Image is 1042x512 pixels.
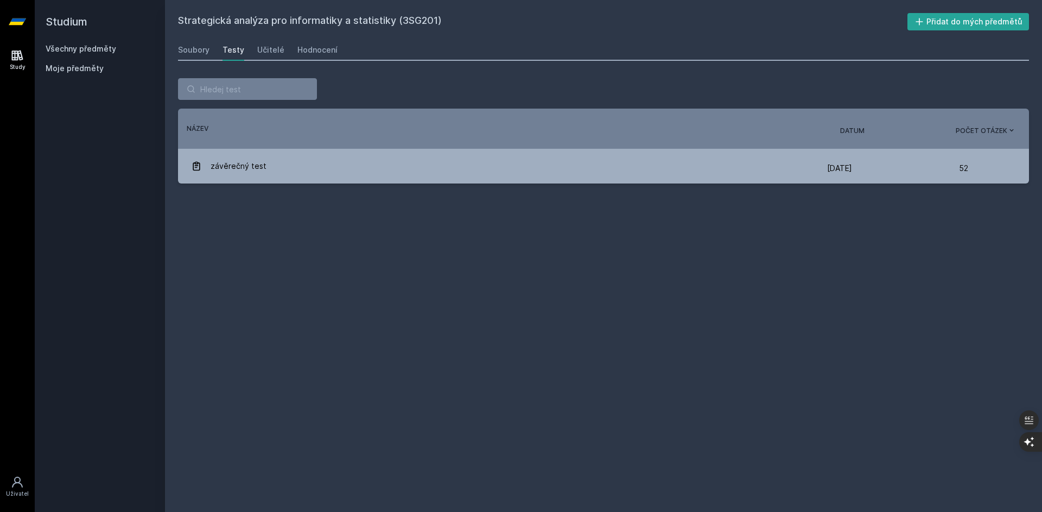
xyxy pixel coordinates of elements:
[6,490,29,498] div: Uživatel
[959,157,968,179] span: 52
[2,470,33,503] a: Uživatel
[46,44,116,53] a: Všechny předměty
[178,13,907,30] h2: Strategická analýza pro informatiky a statistiky (3SG201)
[827,163,852,173] span: [DATE]
[223,45,244,55] div: Testy
[297,39,338,61] a: Hodnocení
[840,126,865,136] button: Datum
[297,45,338,55] div: Hodnocení
[178,149,1029,184] a: závěrečný test [DATE] 52
[178,39,209,61] a: Soubory
[956,126,1007,136] span: Počet otázek
[907,13,1030,30] button: Přidat do mých předmětů
[211,155,266,177] span: závěrečný test
[257,45,284,55] div: Učitelé
[187,124,208,134] button: Název
[223,39,244,61] a: Testy
[178,78,317,100] input: Hledej test
[10,63,26,71] div: Study
[2,43,33,77] a: Study
[257,39,284,61] a: Učitelé
[46,63,104,74] span: Moje předměty
[178,45,209,55] div: Soubory
[956,126,1016,136] button: Počet otázek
